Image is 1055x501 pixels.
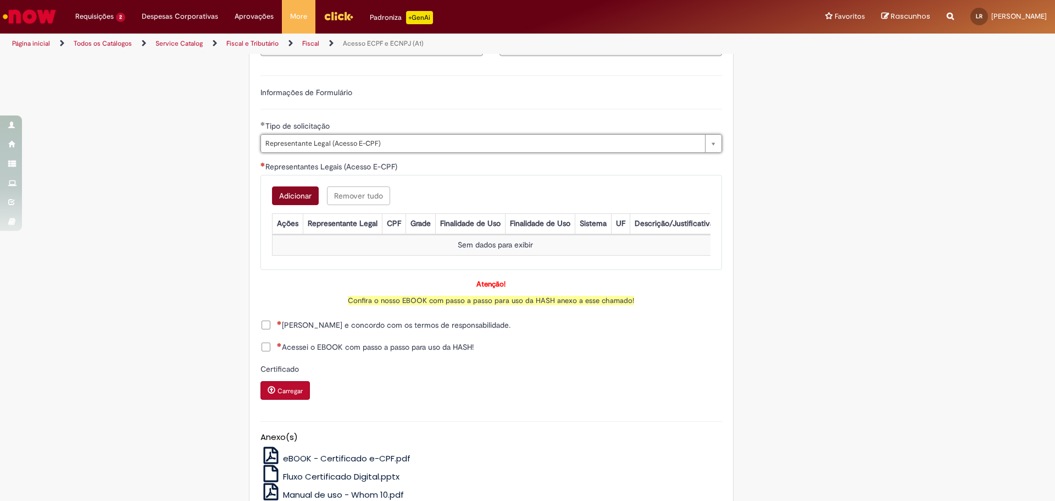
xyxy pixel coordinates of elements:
a: Manual de uso - Whom 10.pdf [260,489,404,500]
span: Fluxo Certificado Digital.pptx [283,471,399,482]
button: Carregar anexo de Certificado [260,381,310,400]
th: Representante Legal [303,214,382,234]
span: More [290,11,307,22]
th: Finalidade de Uso [505,214,575,234]
a: Service Catalog [156,39,203,48]
span: Tipo de solicitação [265,121,332,131]
span: Obrigatório Preenchido [260,122,265,126]
span: Favoritos [835,11,865,22]
small: Carregar [277,387,303,395]
span: Acessei o EBOOK com passo a passo para uso da HASH! [277,342,474,353]
th: Grade [406,214,435,234]
span: Manual de uso - Whom 10.pdf [283,489,404,500]
span: eBOOK - Certificado e-CPF.pdf [283,453,410,464]
span: Rascunhos [891,11,930,21]
p: +GenAi [406,11,433,24]
span: [PERSON_NAME] [991,12,1047,21]
span: Confira o nosso EBOOK com passo a passo para uso da HASH anexo a esse chamado! [348,296,634,305]
th: Finalidade de Uso [435,214,505,234]
a: Fiscal [302,39,319,48]
button: Add a row for Representantes Legais (Acesso E-CPF) [272,186,319,205]
span: Despesas Corporativas [142,11,218,22]
span: LR [976,13,982,20]
span: Representante Legal (Acesso E-CPF) [265,135,699,152]
img: click_logo_yellow_360x200.png [324,8,353,24]
a: Fluxo Certificado Digital.pptx [260,471,400,482]
a: Todos os Catálogos [74,39,132,48]
th: Ações [272,214,303,234]
span: [PERSON_NAME] e concordo com os termos de responsabilidade. [277,320,510,331]
span: Necessários [277,321,282,325]
span: Necessários [260,162,265,167]
th: CPF [382,214,406,234]
label: Informações de Formulário [260,87,352,97]
th: Sistema [575,214,611,234]
span: Aprovações [235,11,274,22]
a: Fiscal e Tributário [226,39,279,48]
ul: Trilhas de página [8,34,695,54]
a: Acesso ECPF e ECNPJ (A1) [343,39,424,48]
a: eBOOK - Certificado e-CPF.pdf [260,453,411,464]
img: ServiceNow [1,5,58,27]
span: Certificado [260,364,301,374]
div: Padroniza [370,11,433,24]
span: Representantes Legais (Acesso E-CPF) [265,162,399,172]
a: Página inicial [12,39,50,48]
span: Necessários [277,343,282,347]
td: Sem dados para exibir [272,235,718,256]
th: Descrição/Justificativa [630,214,718,234]
th: UF [611,214,630,234]
span: Requisições [75,11,114,22]
h5: Anexo(s) [260,433,722,442]
a: Rascunhos [881,12,930,22]
span: Atenção! [476,279,506,289]
span: 2 [116,13,125,22]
